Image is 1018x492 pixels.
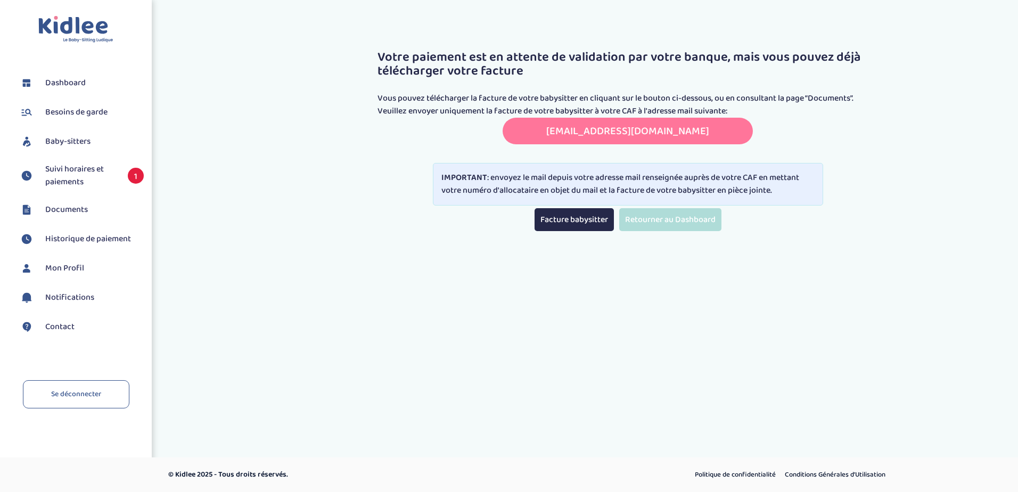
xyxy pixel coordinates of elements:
[19,202,144,218] a: Documents
[19,75,144,91] a: Dashboard
[441,171,487,184] strong: IMPORTANT
[19,163,144,188] a: Suivi horaires et paiements 1
[19,134,144,150] a: Baby-sitters
[45,77,86,89] span: Dashboard
[19,231,144,247] a: Historique de paiement
[19,104,35,120] img: besoin.svg
[45,163,117,188] span: Suivi horaires et paiements
[377,51,878,79] h3: Votre paiement est en attente de validation par votre banque, mais vous pouvez déjà télécharger v...
[377,105,878,118] p: Veuillez envoyer uniquement la facture de votre babysitter à votre CAF à l'adresse mail suivante:
[45,203,88,216] span: Documents
[19,75,35,91] img: dashboard.svg
[23,380,129,408] a: Se déconnecter
[19,202,35,218] img: documents.svg
[45,321,75,333] span: Contact
[19,319,35,335] img: contact.svg
[45,233,131,245] span: Historique de paiement
[691,468,779,482] a: Politique de confidentialité
[45,135,91,148] span: Baby-sitters
[19,290,144,306] a: Notifications
[45,262,84,275] span: Mon Profil
[45,291,94,304] span: Notifications
[433,163,823,206] div: : envoyez le mail depuis votre adresse mail renseignée auprès de votre CAF en mettant votre numér...
[535,208,614,231] a: Facture babysitter
[19,104,144,120] a: Besoins de garde
[19,260,35,276] img: profil.svg
[781,468,889,482] a: Conditions Générales d’Utilisation
[619,208,721,231] a: Retourner au Dashboard
[19,168,35,184] img: suivihoraire.svg
[19,290,35,306] img: notification.svg
[45,106,108,119] span: Besoins de garde
[19,231,35,247] img: suivihoraire.svg
[19,134,35,150] img: babysitters.svg
[377,92,878,105] p: Vous pouvez télécharger la facture de votre babysitter en cliquant sur le bouton ci-dessous, ou e...
[546,122,709,140] a: [EMAIL_ADDRESS][DOMAIN_NAME]
[19,319,144,335] a: Contact
[19,260,144,276] a: Mon Profil
[168,469,554,480] p: © Kidlee 2025 - Tous droits réservés.
[128,168,144,184] span: 1
[38,16,113,43] img: logo.svg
